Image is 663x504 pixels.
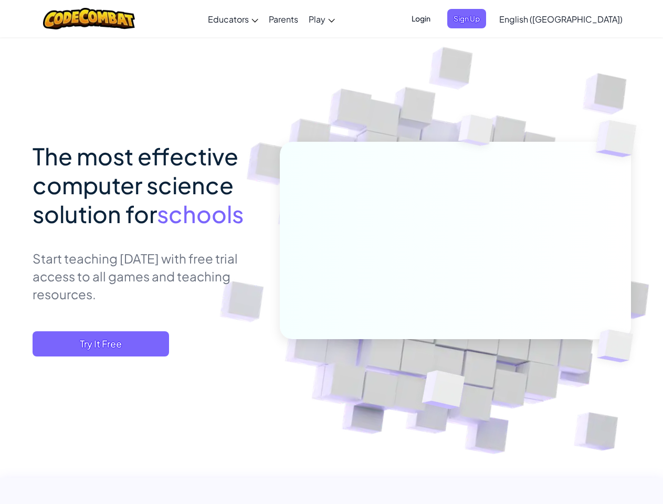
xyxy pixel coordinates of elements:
[208,14,249,25] span: Educators
[405,9,437,28] button: Login
[43,8,135,29] img: CodeCombat logo
[203,5,264,33] a: Educators
[494,5,628,33] a: English ([GEOGRAPHIC_DATA])
[33,249,264,303] p: Start teaching [DATE] with free trial access to all games and teaching resources.
[303,5,340,33] a: Play
[396,348,490,435] img: Overlap cubes
[33,141,238,228] span: The most effective computer science solution for
[157,199,244,228] span: schools
[579,308,658,384] img: Overlap cubes
[447,9,486,28] button: Sign Up
[33,331,169,356] button: Try It Free
[499,14,623,25] span: English ([GEOGRAPHIC_DATA])
[438,94,514,172] img: Overlap cubes
[264,5,303,33] a: Parents
[309,14,325,25] span: Play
